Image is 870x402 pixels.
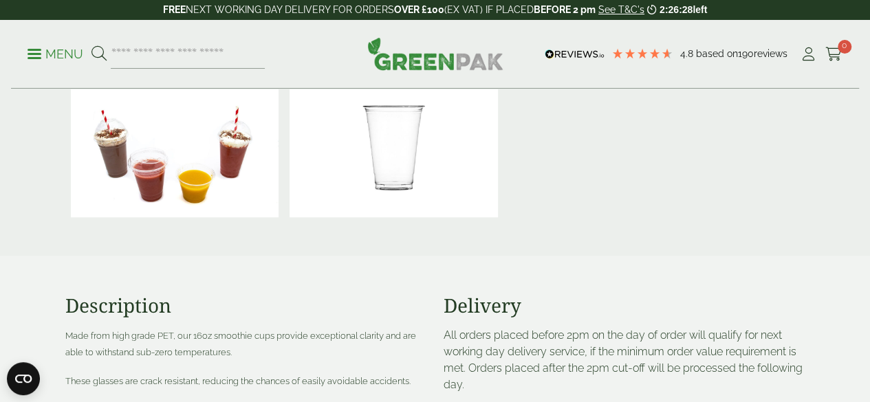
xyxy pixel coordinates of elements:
[598,4,644,15] a: See T&C's
[534,4,596,15] strong: BEFORE 2 pm
[28,46,83,63] p: Menu
[611,47,673,60] div: 4.79 Stars
[825,47,842,61] i: Cart
[65,331,416,357] span: Made from high grade PET, our 16oz smoothie cups provide exceptional clarity and are able to with...
[738,48,754,59] span: 190
[838,40,851,54] span: 0
[444,327,805,393] p: All orders placed before 2pm on the day of order will qualify for next working day delivery servi...
[290,78,498,217] img: 16oz Clear PET Smoothie Cup Full Case Of 0
[825,44,842,65] a: 0
[444,294,805,317] h3: Delivery
[660,4,693,15] span: 2:26:28
[7,362,40,395] button: Open CMP widget
[367,37,503,70] img: GreenPak Supplies
[65,376,411,386] span: These glasses are crack resistant, reducing the chances of easily avoidable accidents.
[680,48,696,59] span: 4.8
[28,46,83,60] a: Menu
[545,49,605,59] img: REVIEWS.io
[696,48,738,59] span: Based on
[71,78,279,217] img: PET Smoothie Group Shot 1
[800,47,817,61] i: My Account
[394,4,444,15] strong: OVER £100
[65,294,427,317] h3: Description
[754,48,787,59] span: reviews
[693,4,707,15] span: left
[163,4,186,15] strong: FREE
